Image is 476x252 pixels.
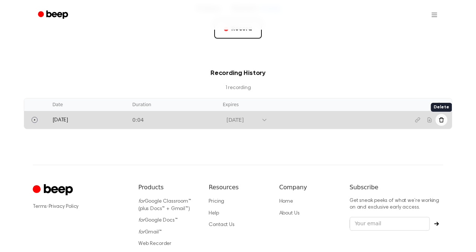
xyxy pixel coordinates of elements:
i: for [138,218,145,223]
h6: Company [279,183,338,192]
a: About Us [279,211,300,216]
h6: Products [138,183,197,192]
span: [DATE] [52,118,68,123]
a: Cruip [33,183,75,197]
a: Privacy Policy [49,204,79,209]
button: Copy link [412,114,424,126]
a: Web Recorder [138,241,171,246]
p: Get sneak peeks of what we’re working on and exclusive early access. [350,198,443,211]
p: 1 recording [36,84,440,92]
a: forGoogle Classroom™ (plus Docs™ + Gmail™) [138,199,191,212]
th: Expires [218,98,392,111]
th: Actions [392,98,452,111]
h3: Recording History [36,68,440,78]
td: 0:04 [128,111,218,129]
h6: Resources [209,183,267,192]
a: Terms [33,204,47,209]
div: · [33,203,126,210]
h6: Subscribe [350,183,443,192]
button: Subscribe [430,222,443,226]
th: Duration [128,98,218,111]
input: Your email [350,217,430,231]
i: for [138,230,145,235]
div: [DATE] [226,116,258,124]
button: Open menu [425,6,443,24]
i: for [138,199,145,204]
a: forGoogle Docs™ [138,218,178,223]
button: Download recording [424,114,435,126]
a: forGmail™ [138,230,162,235]
a: Pricing [209,199,224,204]
a: Contact Us [209,222,234,228]
button: Play [29,114,41,126]
button: Delete recording [435,114,447,126]
a: Home [279,199,293,204]
a: Beep [33,8,75,22]
th: Date [48,98,128,111]
a: Help [209,211,219,216]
